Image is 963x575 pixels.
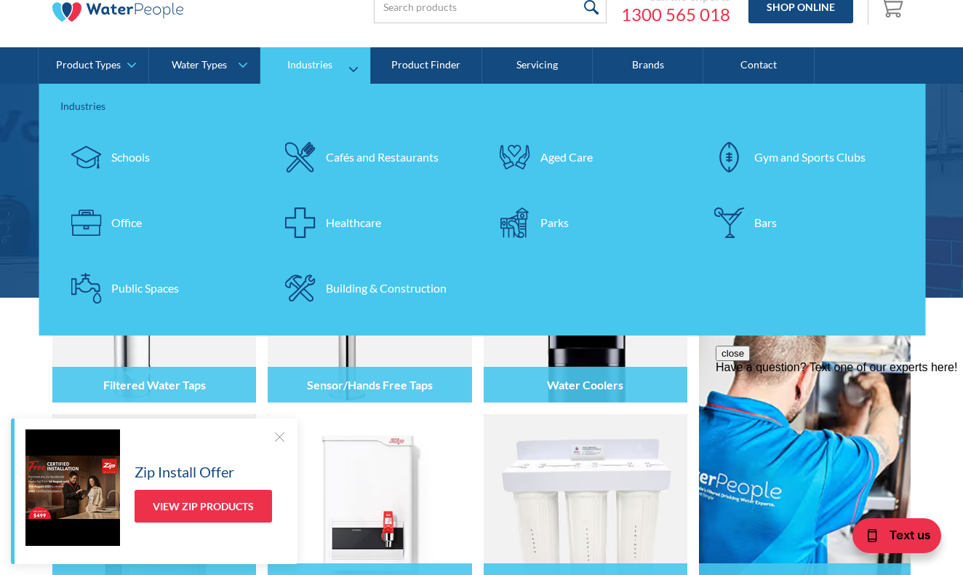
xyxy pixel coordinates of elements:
a: Aged Care [490,132,690,183]
a: Industries [260,47,370,84]
a: Office [60,197,260,248]
h5: Zip Install Offer [135,461,234,483]
div: Industries [287,59,332,71]
h4: Filtered Water Taps [103,378,206,392]
div: Aged Care [540,148,593,166]
div: Water Types [172,59,227,71]
div: Parks [540,214,569,231]
iframe: podium webchat widget bubble [818,502,963,575]
div: Schools [111,148,150,166]
div: Public Spaces [111,279,179,297]
a: Product Finder [371,47,481,84]
a: Bars [703,197,903,248]
a: View Zip Products [135,490,272,523]
a: Healthcare [275,197,475,248]
a: Cafés and Restaurants [275,132,475,183]
img: Zip Install Offer [25,429,120,546]
div: Office [111,214,142,231]
nav: Industries [39,84,925,336]
a: Brands [593,47,703,84]
div: Product Types [56,59,121,71]
a: Public Spaces [60,263,260,314]
a: Servicing [482,47,593,84]
div: Building & Construction [326,279,447,297]
a: Contact [703,47,814,84]
div: Industries [60,98,903,114]
a: Gym and Sports Clubs [703,132,903,183]
div: Gym and Sports Clubs [754,148,866,166]
a: Product Types [39,47,148,84]
div: Cafés and Restaurants [326,148,439,166]
a: 1300 565 018 [621,4,730,25]
a: Schools [60,132,260,183]
iframe: podium webchat widget prompt [716,346,963,520]
a: Parks [490,197,690,248]
div: Bars [754,214,777,231]
a: Building & Construction [275,263,475,314]
div: Healthcare [326,214,381,231]
a: Water Types [149,47,259,84]
h4: Sensor/Hands Free Taps [307,378,433,392]
h4: Water Coolers [547,378,623,392]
